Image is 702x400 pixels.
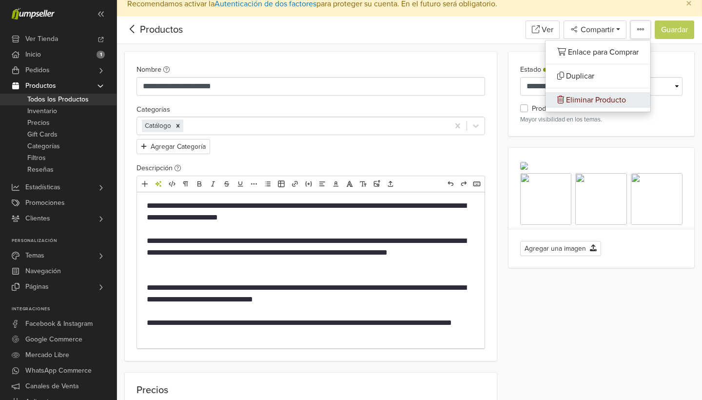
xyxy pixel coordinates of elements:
[564,20,626,39] button: Compartir
[152,178,165,190] a: Herramientas de IA
[25,316,93,332] span: Facebook & Instagram
[136,64,170,75] label: Nombre
[546,68,650,84] a: Duplicar
[631,173,682,225] img: 140
[261,178,274,190] a: Lista
[25,332,82,347] span: Google Commerce
[25,263,61,279] span: Navegación
[526,20,560,39] a: Ver
[316,178,329,190] a: Alineación
[27,129,58,140] span: Gift Cards
[457,178,470,190] a: Rehacer
[136,104,170,115] label: Categorías
[12,238,117,244] p: Personalización
[207,178,219,190] a: Cursiva
[220,178,233,190] a: Eliminado
[520,64,547,75] label: Estado
[27,152,46,164] span: Filtros
[136,139,210,154] button: Agregar Categoría
[655,20,694,39] button: Guardar
[568,47,639,57] span: Enlace para Comprar
[125,22,183,37] div: Productos
[343,178,356,190] a: Fuente
[25,211,50,226] span: Clientes
[97,51,105,59] span: 1
[138,178,151,190] a: Añadir
[25,363,92,379] span: WhatsApp Commerce
[145,122,171,130] span: Catálogo
[470,178,483,190] a: Atajos
[520,173,572,225] img: 140
[179,178,192,190] a: Formato
[566,95,626,105] span: Eliminar Producto
[532,103,594,114] label: Producto Destacado
[25,347,69,363] span: Mercado Libre
[579,25,614,35] span: Compartir
[25,379,78,394] span: Canales de Venta
[520,115,682,124] p: Mayor visibilidad en los temas.
[136,163,181,174] label: Descripción
[173,120,183,132] div: Remove [object Object]
[25,180,60,195] span: Estadísticas
[302,178,315,190] a: Incrustar
[234,178,247,190] a: Subrayado
[384,178,397,190] a: Subir archivos
[25,195,65,211] span: Promociones
[444,178,457,190] a: Deshacer
[357,178,370,190] a: Tamaño de fuente
[25,47,41,62] span: Inicio
[330,178,342,190] a: Color del texto
[289,178,301,190] a: Enlace
[27,117,50,129] span: Precios
[25,78,56,94] span: Productos
[27,94,89,105] span: Todos los Productos
[25,248,44,263] span: Temas
[27,140,60,152] span: Categorías
[136,384,485,396] p: Precios
[27,105,57,117] span: Inventario
[520,241,601,256] button: Agregar una imagen
[27,164,54,176] span: Reseñas
[275,178,288,190] a: Tabla
[193,178,206,190] a: Negrita
[575,173,627,225] img: 140
[25,62,50,78] span: Pedidos
[25,31,58,47] span: Ver Tienda
[12,306,117,312] p: Integraciones
[566,71,594,81] span: Duplicar
[520,162,528,170] img: bracelet1.webp
[25,279,49,295] span: Páginas
[370,178,383,190] a: Subir imágenes
[248,178,260,190] a: Más formato
[166,178,178,190] a: HTML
